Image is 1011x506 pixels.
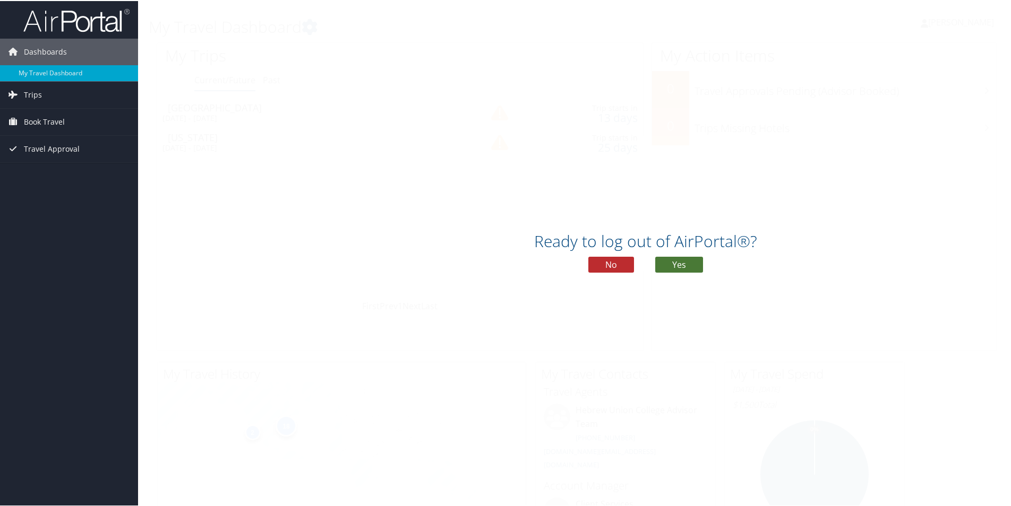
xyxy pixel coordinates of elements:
[655,256,703,272] button: Yes
[24,38,67,64] span: Dashboards
[23,7,130,32] img: airportal-logo.png
[24,108,65,134] span: Book Travel
[24,135,80,161] span: Travel Approval
[24,81,42,107] span: Trips
[588,256,634,272] button: No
